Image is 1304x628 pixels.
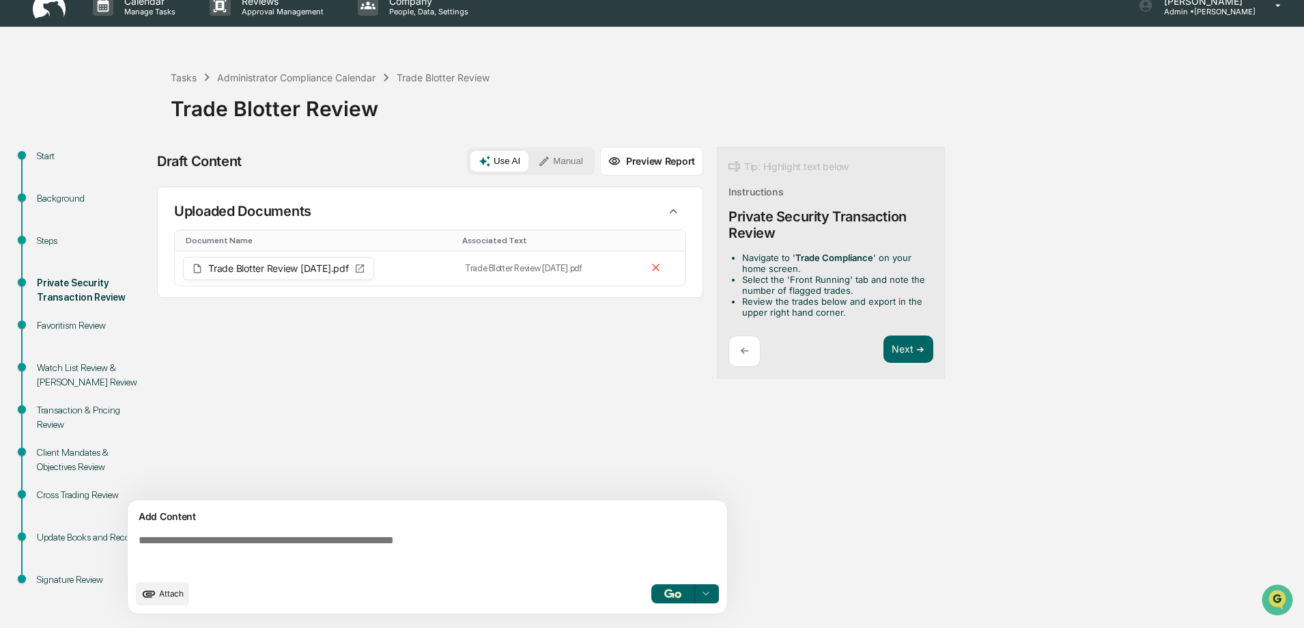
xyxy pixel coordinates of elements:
[647,258,665,279] button: Remove file
[37,573,149,587] div: Signature Review
[664,589,681,598] img: Go
[378,7,475,16] p: People, Data, Settings
[113,172,169,186] span: Attestations
[457,251,638,286] td: Trade Blotter Review [DATE].pdf
[14,200,25,210] div: 🔎
[740,344,749,357] p: ←
[742,252,928,274] li: Navigate to ' ' on your home screen.
[37,318,149,333] div: Favoritism Review
[157,153,242,169] div: Draft Content
[728,186,784,197] div: Instructions
[651,584,695,603] button: Go
[174,203,311,219] p: Uploaded Documents
[27,172,88,186] span: Preclearance
[742,296,928,318] li: Review the trades below and export in the upper right hand corner.
[37,446,149,474] div: Client Mandates & Objectives Review
[14,174,25,185] div: 🖐️
[530,151,591,172] button: Manual
[37,234,149,248] div: Steps
[37,530,149,545] div: Update Books and Records
[1260,583,1297,620] iframe: Open customer support
[136,582,189,605] button: upload document
[742,274,928,296] li: Select the 'Front Running' tab and note the number of flagged trades.
[470,151,528,172] button: Use AI
[8,193,91,217] a: 🔎Data Lookup
[46,105,224,118] div: Start new chat
[883,336,933,364] button: Next ➔
[136,232,165,242] span: Pylon
[37,488,149,502] div: Cross Trading Review
[728,159,849,175] div: Tip: Highlight text below
[232,109,249,125] button: Start new chat
[208,264,349,273] span: Trade Blotter Review [DATE].pdf
[600,147,703,176] button: Preview Report
[14,105,38,129] img: 1746055101610-c473b297-6a78-478c-a979-82029cc54cd1
[171,85,1297,121] div: Trade Blotter Review
[14,29,249,51] p: How can we help?
[94,167,175,191] a: 🗄️Attestations
[37,403,149,432] div: Transaction & Pricing Review
[27,198,86,212] span: Data Lookup
[397,72,490,83] div: Trade Blotter Review
[217,72,375,83] div: Administrator Compliance Calendar
[37,276,149,305] div: Private Security Transaction Review
[37,149,149,163] div: Start
[99,174,110,185] div: 🗄️
[159,588,184,599] span: Attach
[8,167,94,191] a: 🖐️Preclearance
[37,191,149,206] div: Background
[462,236,633,245] div: Toggle SortBy
[231,7,330,16] p: Approval Management
[1153,7,1256,16] p: Admin • [PERSON_NAME]
[113,7,182,16] p: Manage Tasks
[96,231,165,242] a: Powered byPylon
[171,72,197,83] div: Tasks
[186,236,451,245] div: Toggle SortBy
[37,361,149,390] div: Watch List Review & [PERSON_NAME] Review
[728,208,933,241] div: Private Security Transaction Review
[46,118,173,129] div: We're available if you need us!
[136,508,719,525] div: Add Content
[795,252,873,263] strong: Trade Compliance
